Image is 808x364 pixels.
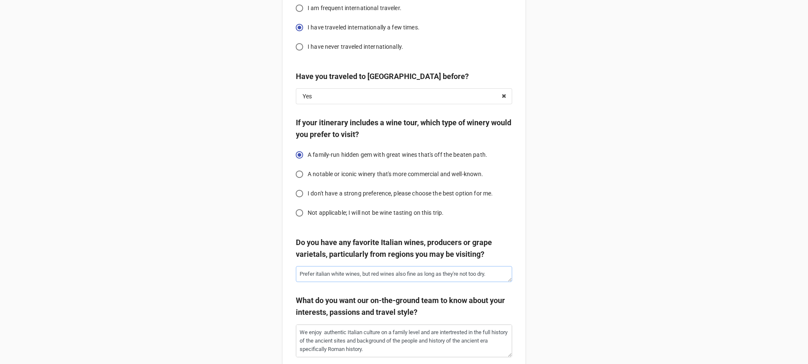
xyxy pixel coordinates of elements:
[296,117,512,141] label: If your itinerary includes a wine tour, which type of winery would you prefer to visit?
[308,189,493,198] span: I don't have a strong preference, please choose the best option for me.
[296,324,512,357] textarea: We enjoy authentic Italian culture on a family level and are intertrested in the full history of ...
[296,266,512,282] textarea: Prefer italian white wines, but red wines also fine as long as they're not too dry.
[308,170,484,179] span: A notable or iconic winery that's more commercial and well-known.
[308,150,487,159] span: A family-run hidden gem with great wines that's off the beaten path.
[308,42,403,51] span: I have never traveled internationally.
[308,23,420,32] span: I have traveled internationally a few times.
[308,4,401,13] span: I am frequent international traveler.
[308,208,444,217] span: Not applicable; I will not be wine tasting on this trip.
[303,93,312,99] div: Yes
[296,71,469,82] label: Have you traveled to [GEOGRAPHIC_DATA] before?
[296,237,512,261] label: Do you have any favorite Italian wines, producers or grape varietals, particularly from regions y...
[296,295,512,319] label: What do you want our on-the-ground team to know about your interests, passions and travel style?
